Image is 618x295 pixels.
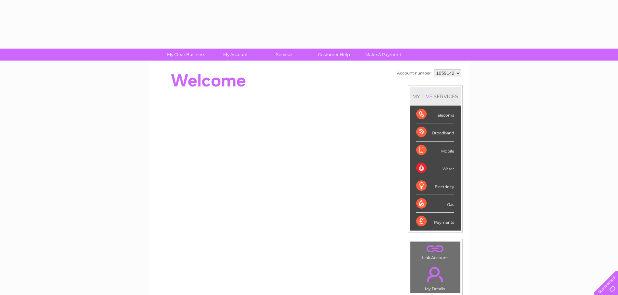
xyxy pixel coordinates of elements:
[416,142,454,159] div: Mobile
[258,49,311,61] a: Services
[357,49,410,61] a: Make A Payment
[410,261,460,293] td: My Details
[395,68,432,79] td: Account number
[416,213,454,230] div: Payments
[416,177,454,195] div: Electricity
[416,159,454,177] div: Water
[410,241,460,262] td: Link Account
[159,49,213,61] a: My Clear Business
[420,93,434,99] div: LIVE
[416,195,454,213] div: Gas
[307,49,361,61] a: Customer Help
[416,123,454,141] div: Broadband
[209,49,262,61] a: My Account
[410,87,461,106] div: MY SERVICES
[412,243,458,255] a: .
[412,263,458,286] a: .
[416,106,454,123] div: Telecoms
